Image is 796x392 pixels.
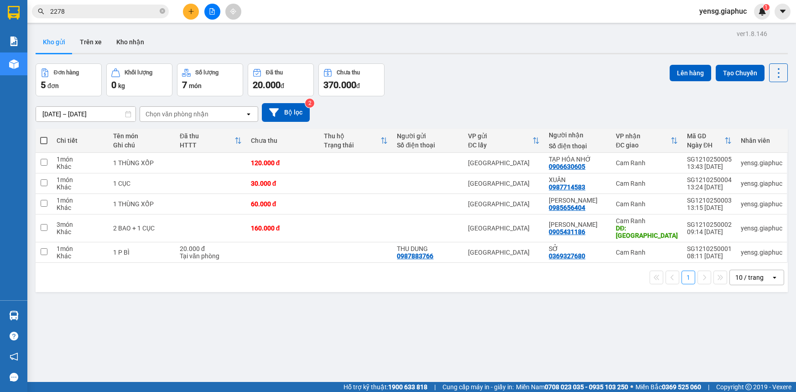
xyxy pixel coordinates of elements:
[209,8,215,15] span: file-add
[57,183,104,191] div: Khác
[616,141,671,149] div: ĐC giao
[670,65,711,81] button: Lên hàng
[57,163,104,170] div: Khác
[10,332,18,340] span: question-circle
[175,129,246,153] th: Toggle SortBy
[468,159,540,167] div: [GEOGRAPHIC_DATA]
[9,59,19,69] img: warehouse-icon
[319,129,392,153] th: Toggle SortBy
[468,132,532,140] div: VP gửi
[516,382,628,392] span: Miền Nam
[397,132,459,140] div: Người gửi
[549,163,585,170] div: 0906630605
[763,4,770,10] sup: 1
[687,156,732,163] div: SG1210250005
[57,197,104,204] div: 1 món
[771,274,778,281] svg: open
[57,137,104,144] div: Chi tiết
[189,82,202,89] span: món
[545,383,628,391] strong: 0708 023 035 - 0935 103 250
[36,107,135,121] input: Select a date range.
[735,273,764,282] div: 10 / trang
[195,69,219,76] div: Số lượng
[687,221,732,228] div: SG1210250002
[741,249,782,256] div: yensg.giaphuc
[616,159,678,167] div: Cam Ranh
[468,225,540,232] div: [GEOGRAPHIC_DATA]
[253,79,281,90] span: 20.000
[549,131,607,139] div: Người nhận
[230,8,236,15] span: aim
[57,228,104,235] div: Khác
[549,221,607,228] div: TÙNG GIA PHÚC
[305,99,314,108] sup: 2
[388,383,427,391] strong: 1900 633 818
[463,129,544,153] th: Toggle SortBy
[188,8,194,15] span: plus
[397,245,459,252] div: THU DUNG
[118,82,125,89] span: kg
[9,37,19,46] img: solution-icon
[549,176,607,183] div: XUÂN
[630,385,633,389] span: ⚪️
[692,5,754,17] span: yensg.giaphuc
[716,65,765,81] button: Tạo Chuyến
[356,82,360,89] span: đ
[741,200,782,208] div: yensg.giaphuc
[397,252,433,260] div: 0987883766
[616,180,678,187] div: Cam Ranh
[57,156,104,163] div: 1 món
[611,129,682,153] th: Toggle SortBy
[468,180,540,187] div: [GEOGRAPHIC_DATA]
[251,159,315,167] div: 120.000 đ
[36,63,102,96] button: Đơn hàng5đơn
[113,141,171,149] div: Ghi chú
[765,4,768,10] span: 1
[10,373,18,382] span: message
[687,197,732,204] div: SG1210250003
[468,141,532,149] div: ĐC lấy
[10,352,18,361] span: notification
[616,200,678,208] div: Cam Ranh
[324,132,380,140] div: Thu hộ
[741,225,782,232] div: yensg.giaphuc
[549,197,607,204] div: TÔN THẤT ĐÔNG
[549,252,585,260] div: 0369327680
[180,141,234,149] div: HTTT
[47,82,59,89] span: đơn
[266,69,283,76] div: Đã thu
[113,132,171,140] div: Tên món
[616,217,678,225] div: Cam Ranh
[125,69,152,76] div: Khối lượng
[741,159,782,167] div: yensg.giaphuc
[113,200,171,208] div: 1 THÙNG XỐP
[434,382,436,392] span: |
[549,183,585,191] div: 0987714583
[549,245,607,252] div: SỞ
[281,82,284,89] span: đ
[687,245,732,252] div: SG1210250001
[57,245,104,252] div: 1 món
[549,142,607,150] div: Số điện thoại
[160,7,165,16] span: close-circle
[687,176,732,183] div: SG1210250004
[180,252,242,260] div: Tại văn phòng
[54,69,79,76] div: Đơn hàng
[177,63,243,96] button: Số lượng7món
[635,382,701,392] span: Miền Bắc
[182,79,187,90] span: 7
[687,204,732,211] div: 13:15 [DATE]
[779,7,787,16] span: caret-down
[745,384,752,390] span: copyright
[687,163,732,170] div: 13:43 [DATE]
[113,180,171,187] div: 1 CỤC
[245,110,252,118] svg: open
[616,132,671,140] div: VP nhận
[775,4,791,20] button: caret-down
[687,183,732,191] div: 13:24 [DATE]
[682,129,736,153] th: Toggle SortBy
[251,180,315,187] div: 30.000 đ
[549,228,585,235] div: 0905431186
[109,31,151,53] button: Kho nhận
[758,7,766,16] img: icon-new-feature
